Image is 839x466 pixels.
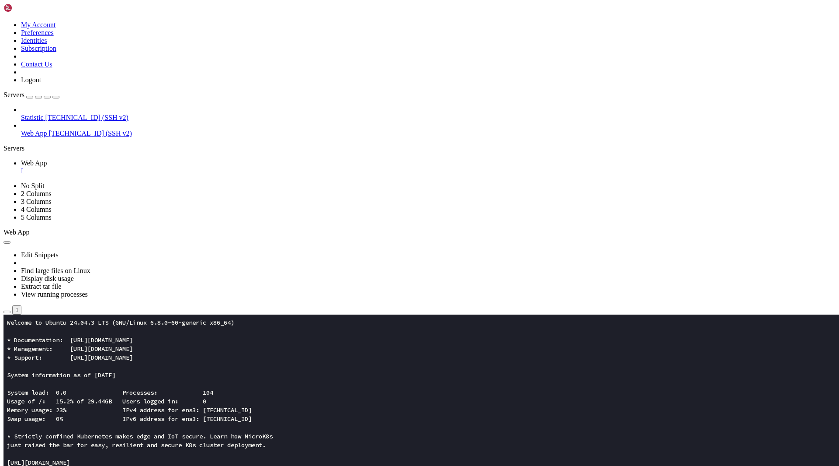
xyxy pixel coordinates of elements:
x-row: To see these additional updates run: apt list --upgradable [3,187,725,196]
x-row: root@s168539:~# [3,257,725,266]
a: Logout [21,76,41,84]
img: Shellngn [3,4,54,12]
a: View running processes [21,291,88,298]
span: Servers [3,91,24,98]
x-row: System load: 0.0 Processes: 104 [3,74,725,82]
span: Web App [21,130,47,137]
a: Contact Us [21,60,52,68]
a: Subscription [21,45,56,52]
x-row: 2 updates can be applied immediately. [3,179,725,187]
x-row: Swap usage: 0% IPv6 address for ens3: [TECHNICAL_ID] [3,100,725,109]
x-row: * Strictly confined Kubernetes makes edge and IoT secure. Learn how MicroK8s [3,117,725,126]
button:  [12,305,21,315]
x-row: Enable ESM Apps to receive additional future security updates. [3,205,725,214]
li: Statistic [TECHNICAL_ID] (SSH v2) [21,106,836,122]
div:  [16,307,18,313]
a: Web App [TECHNICAL_ID] (SSH v2) [21,130,836,137]
a: My Account [21,21,56,28]
div: (16, 29) [59,257,63,266]
x-row: Memory usage: 23% IPv4 address for ens3: [TECHNICAL_ID] [3,91,725,100]
a: Identities [21,37,47,44]
a: 5 Columns [21,214,52,221]
x-row: [URL][DOMAIN_NAME] [3,144,725,152]
x-row: System information as of [DATE] [3,56,725,65]
span: [TECHNICAL_ID] (SSH v2) [49,130,132,137]
x-row: * Documentation: [URL][DOMAIN_NAME] [3,21,725,30]
span: Web App [21,159,47,167]
a: No Split [21,182,45,189]
x-row: * Support: [URL][DOMAIN_NAME] [3,39,725,47]
a: Display disk usage [21,275,74,282]
a: Web App [21,159,836,175]
x-row: Last login: [DATE] from [TECHNICAL_ID] [3,249,725,257]
a: 2 Columns [21,190,52,197]
x-row: Welcome to Ubuntu 24.04.3 LTS (GNU/Linux 6.8.0-60-generic x86_64) [3,4,725,12]
span: Web App [3,228,30,236]
a:  [21,167,836,175]
a: Extract tar file [21,283,61,290]
x-row: See [URL][DOMAIN_NAME] or run: sudo pro status [3,214,725,222]
x-row: *** System restart required *** [3,240,725,249]
x-row: Usage of /: 15.2% of 29.44GB Users logged in: 0 [3,82,725,91]
x-row: * Management: [URL][DOMAIN_NAME] [3,30,725,39]
span: Statistic [21,114,44,121]
a: Edit Snippets [21,251,59,259]
a: Servers [3,91,59,98]
a: Statistic [TECHNICAL_ID] (SSH v2) [21,114,836,122]
a: 3 Columns [21,198,52,205]
a: Preferences [21,29,54,36]
a: 4 Columns [21,206,52,213]
x-row: Expanded Security Maintenance for Applications is not enabled. [3,161,725,170]
span: [TECHNICAL_ID] (SSH v2) [45,114,128,121]
div: Servers [3,144,836,152]
x-row: just raised the bar for easy, resilient and secure K8s cluster deployment. [3,126,725,135]
a: Find large files on Linux [21,267,90,274]
li: Web App [TECHNICAL_ID] (SSH v2) [21,122,836,137]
